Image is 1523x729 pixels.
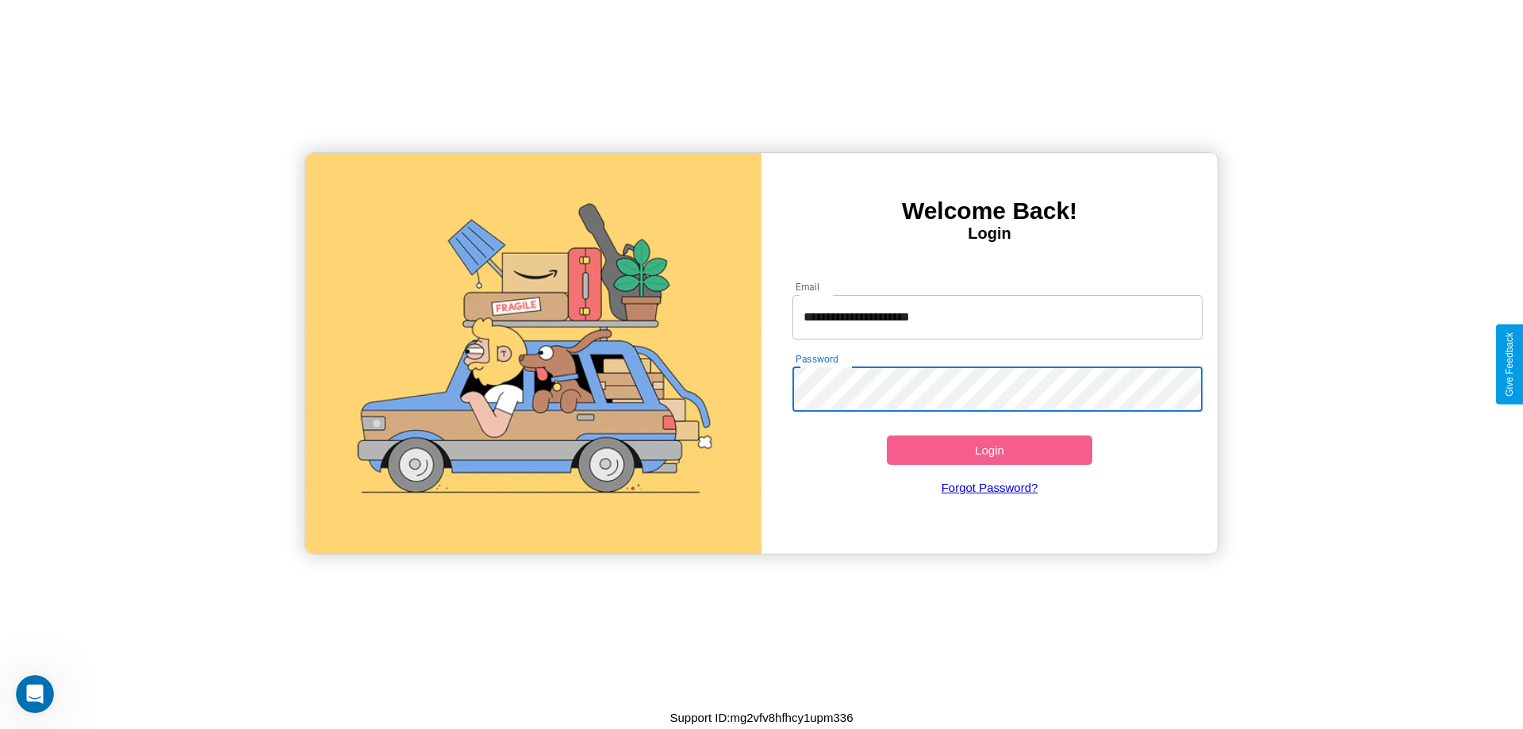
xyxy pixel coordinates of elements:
label: Password [796,352,838,366]
h3: Welcome Back! [761,198,1218,224]
h4: Login [761,224,1218,243]
iframe: Intercom live chat [16,675,54,713]
button: Login [887,435,1092,465]
img: gif [305,153,761,554]
p: Support ID: mg2vfv8hfhcy1upm336 [670,707,854,728]
div: Give Feedback [1504,332,1515,397]
a: Forgot Password? [785,465,1195,510]
label: Email [796,280,820,294]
